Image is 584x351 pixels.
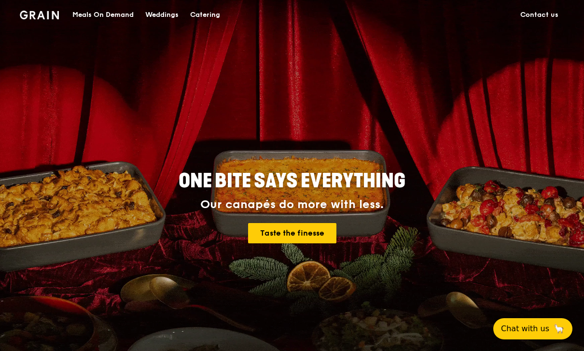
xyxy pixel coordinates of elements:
div: Catering [190,0,220,29]
a: Weddings [139,0,184,29]
a: Contact us [514,0,564,29]
button: Chat with us🦙 [493,318,572,339]
span: Chat with us [501,323,549,335]
span: ONE BITE SAYS EVERYTHING [179,169,405,193]
div: Our canapés do more with less. [118,198,466,211]
div: Meals On Demand [72,0,134,29]
span: 🦙 [553,323,565,335]
a: Taste the finesse [248,223,336,243]
img: Grain [20,11,59,19]
div: Weddings [145,0,179,29]
a: Catering [184,0,226,29]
